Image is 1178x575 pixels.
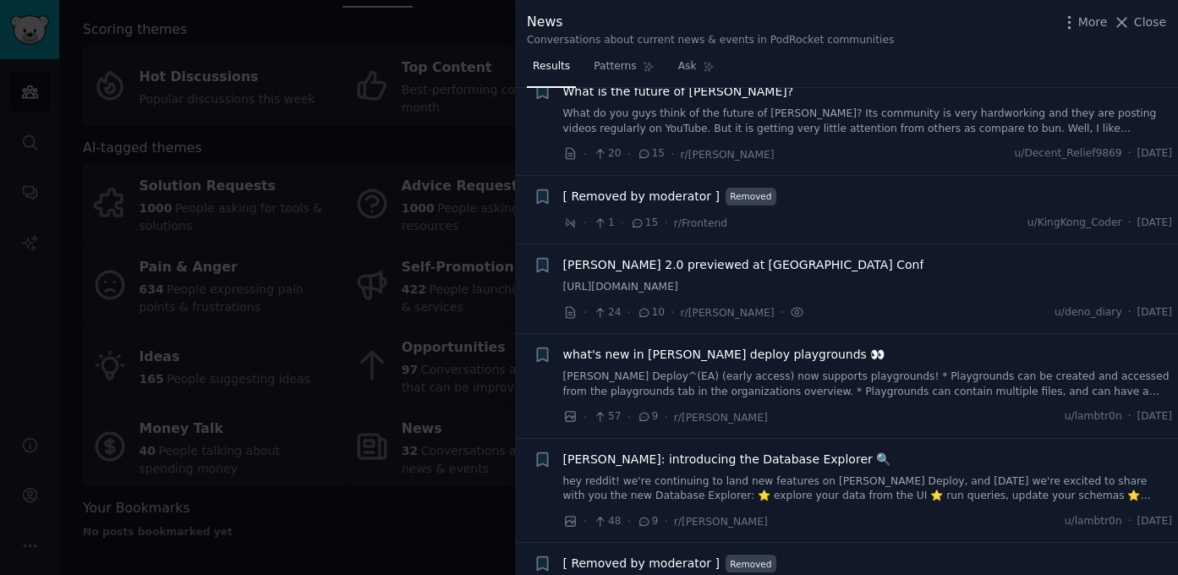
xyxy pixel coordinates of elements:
span: · [584,408,587,426]
span: r/Frontend [674,217,727,229]
a: Patterns [588,53,660,88]
span: [DATE] [1137,305,1172,320]
span: · [664,214,667,232]
span: · [584,512,587,530]
span: Patterns [594,59,636,74]
span: · [627,304,631,321]
span: 48 [593,514,621,529]
span: · [627,408,631,426]
span: · [621,214,624,232]
div: Conversations about current news & events in PodRocket communities [527,33,894,48]
span: r/[PERSON_NAME] [681,149,775,161]
a: [PERSON_NAME] 2.0 previewed at [GEOGRAPHIC_DATA] Conf [563,256,924,274]
span: Ask [678,59,697,74]
span: More [1078,14,1108,31]
a: hey reddit! we're continuing to land new features on [PERSON_NAME] Deploy, and [DATE] we're excit... [563,474,1173,504]
a: What do you guys think of the future of [PERSON_NAME]? Its community is very hardworking and they... [563,107,1173,136]
span: 15 [637,146,665,162]
span: u/deno_diary [1055,305,1122,320]
a: [PERSON_NAME]: introducing the Database Explorer 🔍 [563,451,891,468]
span: · [664,512,667,530]
span: · [1128,409,1131,424]
span: 20 [593,146,621,162]
span: 57 [593,409,621,424]
span: u/KingKong_Coder [1027,216,1122,231]
span: · [584,214,587,232]
span: u/lambtr0n [1065,409,1122,424]
a: Ask [672,53,720,88]
a: [URL][DOMAIN_NAME] [563,280,1173,295]
span: · [1128,216,1131,231]
button: Close [1113,14,1166,31]
span: 9 [637,409,658,424]
span: u/lambtr0n [1065,514,1122,529]
span: Close [1134,14,1166,31]
a: [ Removed by moderator ] [563,555,720,572]
span: r/[PERSON_NAME] [674,516,768,528]
span: · [664,408,667,426]
span: Results [533,59,570,74]
span: [DATE] [1137,146,1172,162]
span: 24 [593,305,621,320]
span: Removed [726,188,776,205]
span: · [671,304,674,321]
span: · [780,304,783,321]
button: More [1060,14,1108,31]
span: · [584,304,587,321]
span: · [671,145,674,163]
span: · [1128,514,1131,529]
span: [DATE] [1137,409,1172,424]
span: Removed [726,555,776,572]
a: what's new in [PERSON_NAME] deploy playgrounds 👀 [563,346,885,364]
a: [ Removed by moderator ] [563,188,720,205]
a: Results [527,53,576,88]
span: [DATE] [1137,216,1172,231]
span: · [627,145,631,163]
span: 1 [593,216,614,231]
span: 10 [637,305,665,320]
span: r/[PERSON_NAME] [681,307,775,319]
a: What is the future of [PERSON_NAME]? [563,83,794,101]
a: [PERSON_NAME] Deploy^(EA) (early access) now supports playgrounds! * Playgrounds can be created a... [563,370,1173,399]
span: 9 [637,514,658,529]
span: u/Decent_Relief9869 [1015,146,1122,162]
span: · [1128,305,1131,320]
span: [DATE] [1137,514,1172,529]
span: · [1128,146,1131,162]
span: · [584,145,587,163]
div: News [527,12,894,33]
span: 15 [630,216,658,231]
span: r/[PERSON_NAME] [674,412,768,424]
span: · [627,512,631,530]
